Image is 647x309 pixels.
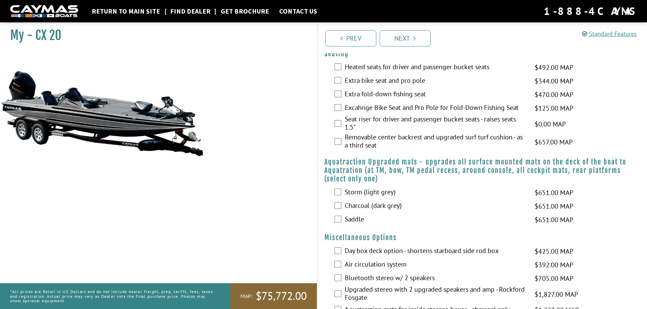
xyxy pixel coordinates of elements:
label: Saddle [345,215,526,225]
a: Get Brochure [217,7,272,16]
label: Bluetooth stereo w/ 2 speakers [345,274,526,284]
p: *All prices are Retail in US Dollars and do not include dealer freight, prep, tariffs, fees, taxe... [10,286,215,306]
span: $75,772.00 [256,289,307,303]
a: Find Dealer [167,7,214,16]
label: Storm (light grey) [345,188,526,198]
span: $705.00 MAP [535,273,573,284]
span: MAP: [240,293,252,300]
label: Seat riser for driver and passenger bucket seats - raises seats 1.5" [345,115,526,133]
label: Heated seats for driver and passenger bucket seats [345,63,526,73]
span: $492.00 MAP [535,62,573,73]
label: Day box deck option - shortens starboard side rod box [345,247,526,256]
a: Next [380,30,431,46]
a: Contact Us [276,7,321,16]
a: Standard Features [582,30,637,38]
h4: Miscellaneous Options [324,233,641,242]
div: 1-888-4CAYMAS [544,4,637,19]
label: Extra bike seat and pro pole [345,76,526,86]
span: $0.00 MAP [535,119,566,129]
span: $1,827.00 MAP [535,289,578,300]
span: $651.00 MAP [535,188,573,198]
span: $651.00 MAP [535,215,573,225]
label: Upgraded stereo with 2 upgraded speakers and amp - Rockford Fosgate [345,285,526,303]
span: $425.00 MAP [535,246,573,256]
span: $344.00 MAP [535,76,573,86]
h1: My - CX 20 [10,28,300,43]
h4: Seating [324,50,641,58]
span: $392.00 MAP [535,260,573,270]
label: Excahnge Bike Seat and Pro Pole for Fold-Down Fishing Seat [345,103,526,113]
label: Removable center backrest and upgraded surf turf cushion - as a third seat [345,133,526,151]
img: white-logo-c9c8dbefe5ff5ceceb0f0178aa75bf4bb51f6bca0971e226c86eb53dfe498488.png [10,5,78,18]
span: $470.00 MAP [535,90,573,100]
h4: Aquatraction Upgraded mats - upgrades all surface mounted mats on the deck of the boat to Aquatra... [324,158,641,183]
a: MAP:$75,772.00 [230,283,317,309]
a: Prev [325,30,376,46]
label: Air circulation system [345,260,526,270]
span: $657.00 MAP [535,137,573,147]
a: Return to main site [88,7,163,16]
span: $651.00 MAP [535,201,573,211]
span: $125.00 MAP [535,103,573,113]
label: Charcoal (dark grey) [345,201,526,211]
label: Extra fold-down fishing seat [345,90,526,100]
